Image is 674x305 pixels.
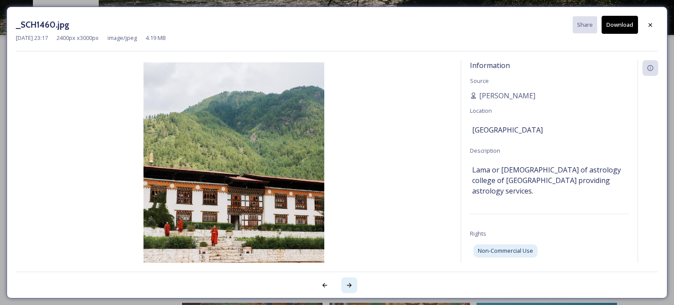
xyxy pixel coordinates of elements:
span: [GEOGRAPHIC_DATA] [472,125,543,135]
span: Lama or [DEMOGRAPHIC_DATA] of astrology college of [GEOGRAPHIC_DATA] providing astrology services. [472,165,627,196]
h3: _SCH1460.jpg [16,18,69,31]
img: _SCH1460.jpg [16,62,452,288]
button: Share [573,16,597,33]
span: Location [470,107,492,115]
span: [PERSON_NAME] [479,90,535,101]
span: Non-Commercial Use [478,247,533,255]
span: Source [470,77,489,85]
button: Download [602,16,638,34]
span: [DATE] 23:17 [16,34,48,42]
span: image/jpeg [108,34,137,42]
span: Information [470,61,510,70]
span: 2400 px x 3000 px [57,34,99,42]
span: 4.19 MB [146,34,166,42]
span: Rights [470,230,486,237]
span: Description [470,147,500,154]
